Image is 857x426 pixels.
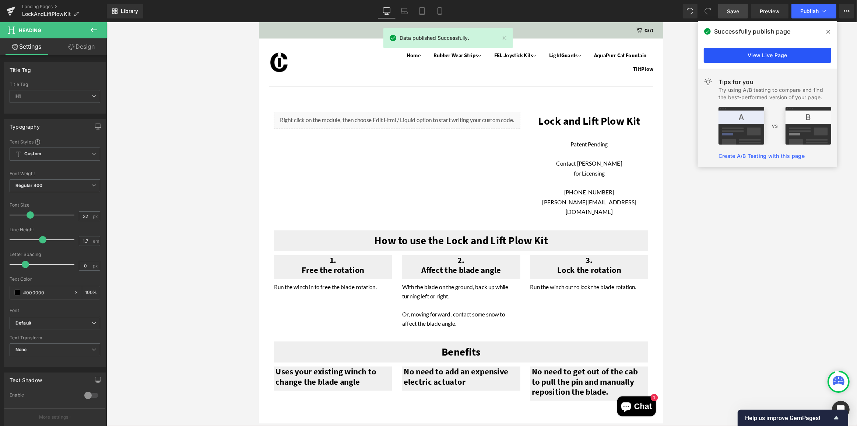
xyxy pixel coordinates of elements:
[15,347,27,352] b: None
[299,99,429,119] h1: Lock and Lift Plow Kit
[10,392,77,400] div: Enable
[299,268,429,279] h1: Lock the rotation
[10,63,31,73] div: Title Tag
[683,4,698,18] button: Undo
[839,4,854,18] button: More
[400,34,469,42] span: Data published Successfully.
[745,413,841,422] button: Show survey - Help us improve GemPages!
[23,288,70,297] input: Color
[10,202,100,208] div: Font Size
[719,107,831,145] img: tip.png
[39,414,69,420] p: More settings
[301,380,427,413] h1: No need to get out of the cab to pull the pin and manually reposition the blade.
[4,408,105,426] button: More settings
[158,317,288,337] p: Or, moving forward, contact some snow to affect the blade angle.
[158,268,288,279] h1: Affect the blade angle
[17,234,429,248] h1: How to use the Lock and Lift Plow Kit
[18,380,145,402] h1: Uses your existing winch to change the blade angle
[315,29,363,44] a: LightGuards
[107,4,143,18] a: New Library
[10,171,100,176] div: Font Weight
[93,239,99,243] span: em
[299,162,429,172] div: for Licensing
[10,252,100,257] div: Letter Spacing
[760,7,780,15] span: Preview
[10,227,100,232] div: Line Height
[163,29,186,44] a: Home
[82,286,100,299] div: %
[22,4,107,10] a: Landing Pages
[700,4,715,18] button: Redo
[299,183,429,193] div: [PHONE_NUMBER]
[19,27,41,33] span: Heading
[719,86,831,101] div: Try using A/B testing to compare and find the best-performed version of your page.
[93,263,99,268] span: px
[15,93,21,99] b: H1
[17,356,429,370] h1: Benefits
[751,4,788,18] a: Preview
[11,33,33,55] img: chalmersinnovations.com
[15,183,43,188] b: Regular 400
[832,401,850,419] div: Open Intercom Messenger
[704,48,831,63] a: View Live Page
[93,214,99,219] span: px
[10,139,100,145] div: Text Styles
[10,120,40,130] div: Typography
[24,151,41,157] b: Custom
[158,257,288,268] h1: 2.
[10,277,100,282] div: Text Color
[55,38,108,55] a: Design
[791,4,836,18] button: Publish
[158,287,288,307] p: With the blade on the ground, back up while turning left or right.
[714,27,790,36] span: Successfully publish page
[299,287,429,297] p: Run the winch out to lock the blade rotation.
[187,29,253,44] a: Rubber Wear Strips
[10,82,100,87] div: Title Tag
[17,268,147,279] h1: Free the rotation
[299,257,429,268] h1: 3.
[254,29,313,44] a: FEL Joystick Kits
[17,287,147,297] p: Run the winch in to free the blade rotation.
[431,4,449,18] a: Mobile
[364,29,435,44] a: AquaPurr Cat Fountain
[17,257,147,268] h1: 1.
[745,415,832,422] span: Help us improve GemPages!
[378,4,396,18] a: Desktop
[407,44,435,59] a: TiltPlow
[299,129,429,140] div: Patent Pending
[10,335,100,340] div: Text Transform
[704,77,713,86] img: light.svg
[800,8,819,14] span: Publish
[22,11,71,17] span: LockAndLiftPlowKit
[413,4,431,18] a: Tablet
[719,153,805,159] a: Create A/B Testing with this page
[299,193,429,215] div: [PERSON_NAME][EMAIL_ADDRESS][DOMAIN_NAME]
[15,320,31,326] i: Default
[10,308,100,313] div: Font
[10,373,42,383] div: Text Shadow
[719,77,831,86] div: Tips for you
[396,4,413,18] a: Laptop
[727,7,739,15] span: Save
[425,5,435,14] a: Cart
[159,380,286,402] h1: No need to add an expensive electric actuator
[121,8,138,14] span: Library
[299,151,429,162] div: Contact [PERSON_NAME]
